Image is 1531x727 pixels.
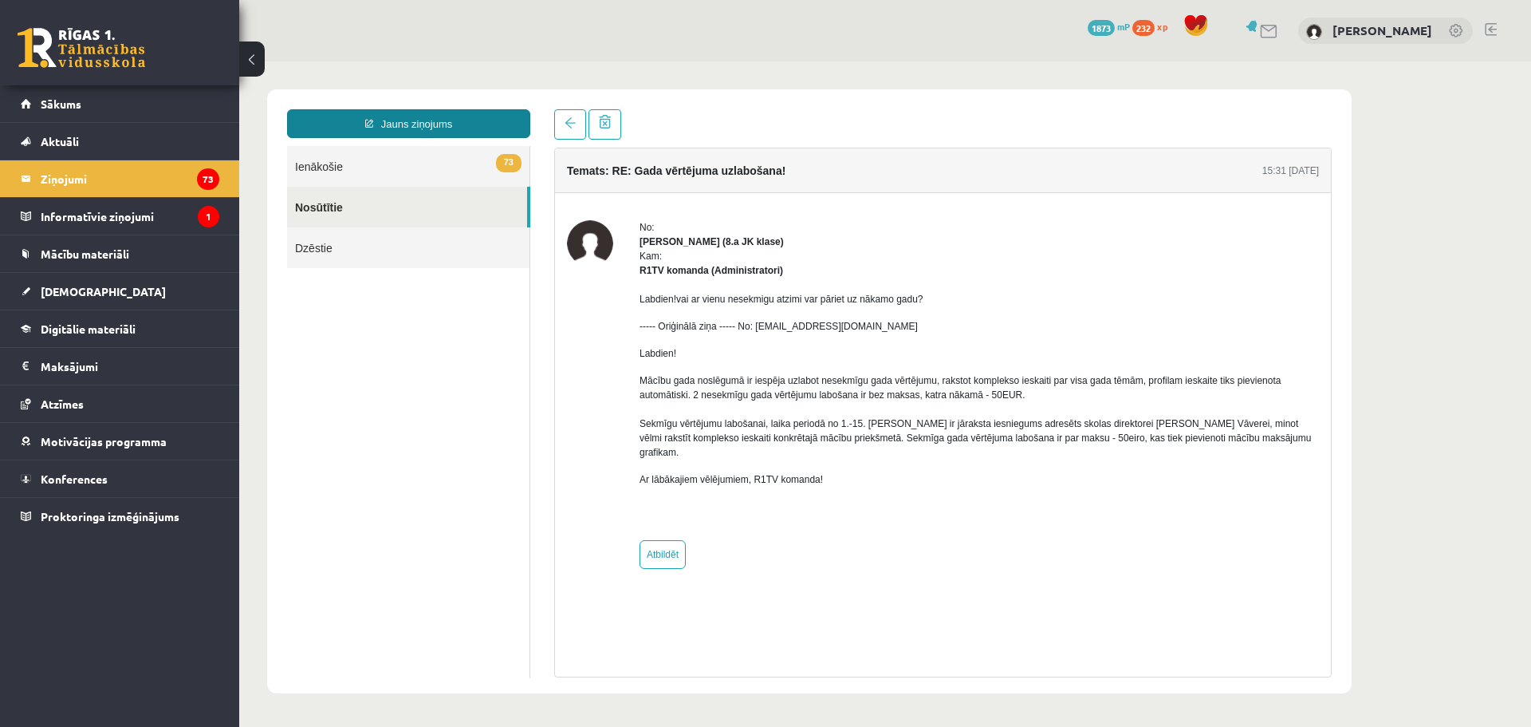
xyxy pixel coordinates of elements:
[41,97,81,111] span: Sākums
[21,460,219,497] a: Konferences
[21,123,219,160] a: Aktuāli
[400,159,1080,173] div: No:
[1306,24,1322,40] img: Armīns Salmanis
[257,93,282,111] span: 73
[21,348,219,385] a: Maksājumi
[41,134,79,148] span: Aktuāli
[1088,20,1115,36] span: 1873
[21,273,219,310] a: [DEMOGRAPHIC_DATA]
[1332,22,1432,38] a: [PERSON_NAME]
[21,160,219,197] a: Ziņojumi73
[41,434,167,448] span: Motivācijas programma
[21,423,219,460] a: Motivācijas programma
[41,198,219,235] legend: Informatīvie ziņojumi
[41,284,166,298] span: [DEMOGRAPHIC_DATA]
[41,509,179,524] span: Proktoringa izmēģinājums
[198,206,219,227] i: 1
[41,247,129,261] span: Mācību materiāli
[48,48,291,77] a: Jauns ziņojums
[41,322,136,336] span: Digitālie materiāli
[1157,20,1167,33] span: xp
[400,188,1080,216] div: Kam:
[400,258,1080,272] p: ----- Oriģinālā ziņa ----- No: [EMAIL_ADDRESS][DOMAIN_NAME]
[41,348,219,385] legend: Maksājumi
[18,28,145,68] a: Rīgas 1. Tālmācības vidusskola
[21,385,219,422] a: Atzīmes
[48,125,288,166] a: Nosūtītie
[21,85,219,122] a: Sākums
[400,411,1080,440] p: Ar lābākajiem vēlējumiem, R1TV komanda!
[21,310,219,347] a: Digitālie materiāli
[1117,20,1130,33] span: mP
[48,85,290,125] a: 73Ienākošie
[400,203,544,215] strong: R1TV komanda (Administratori)
[400,231,1080,245] p: Labdien!vai ar vienu nesekmigu atzimi var pāriet uz nākamo gadu?
[1088,20,1130,33] a: 1873 mP
[21,198,219,235] a: Informatīvie ziņojumi1
[328,103,546,116] h4: Temats: RE: Gada vērtējuma uzlabošana!
[48,166,290,207] a: Dzēstie
[21,498,219,535] a: Proktoringa izmēģinājums
[1132,20,1175,33] a: 232 xp
[41,160,219,197] legend: Ziņojumi
[400,479,447,508] a: Atbildēt
[21,235,219,272] a: Mācību materiāli
[41,472,108,486] span: Konferences
[400,285,1080,299] p: Labdien!
[400,312,1080,398] p: Mācību gada noslēgumā ir iespēja uzlabot nesekmīgu gada vērtējumu, rakstot komplekso ieskaiti par...
[400,175,545,186] strong: [PERSON_NAME] (8.a JK klase)
[1023,102,1080,117] div: 15:31 [DATE]
[328,159,374,205] img: Armīns Salmanis
[197,168,219,190] i: 73
[41,397,84,411] span: Atzīmes
[1132,20,1155,36] span: 232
